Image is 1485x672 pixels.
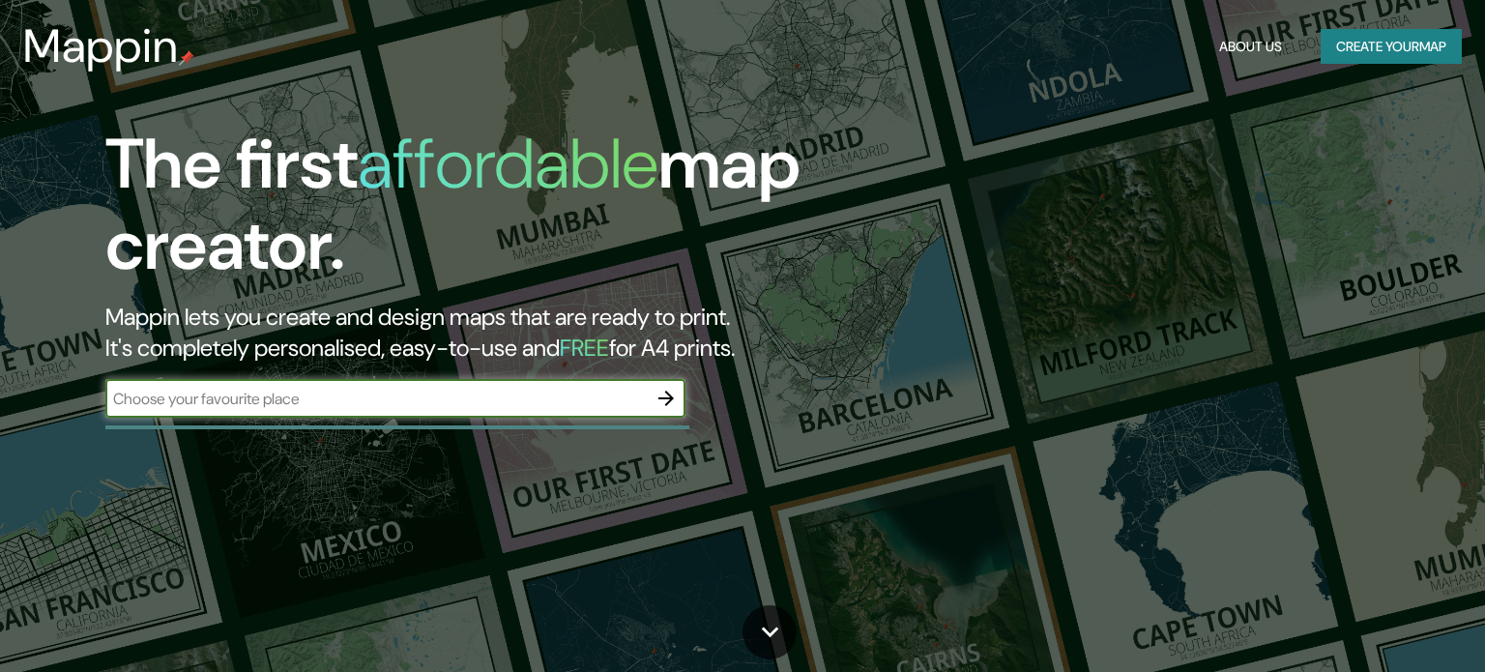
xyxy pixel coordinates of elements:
h1: The first map creator. [105,124,848,302]
img: mappin-pin [179,50,194,66]
button: Create yourmap [1321,29,1462,65]
button: About Us [1211,29,1290,65]
h5: FREE [560,333,609,363]
input: Choose your favourite place [105,388,647,410]
h3: Mappin [23,19,179,73]
h1: affordable [358,119,658,209]
h2: Mappin lets you create and design maps that are ready to print. It's completely personalised, eas... [105,302,848,364]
